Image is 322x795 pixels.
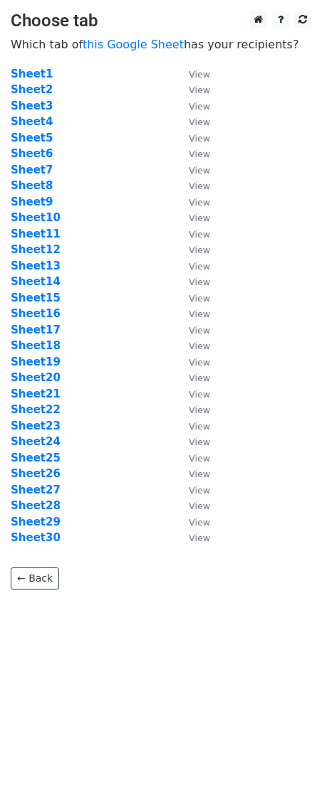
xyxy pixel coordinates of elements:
[11,371,61,384] a: Sheet20
[11,275,61,288] a: Sheet14
[189,533,210,543] small: View
[189,117,210,127] small: View
[175,132,210,144] a: View
[175,499,210,512] a: View
[189,501,210,511] small: View
[11,243,61,256] a: Sheet12
[11,420,61,432] a: Sheet23
[175,100,210,112] a: View
[189,165,210,176] small: View
[189,197,210,208] small: View
[11,211,61,224] a: Sheet10
[175,388,210,400] a: View
[175,243,210,256] a: View
[189,357,210,368] small: View
[11,516,61,528] a: Sheet29
[175,452,210,464] a: View
[189,517,210,528] small: View
[189,437,210,447] small: View
[11,567,59,589] a: ← Back
[189,341,210,351] small: View
[175,196,210,208] a: View
[175,275,210,288] a: View
[175,435,210,448] a: View
[175,484,210,496] a: View
[11,339,61,352] a: Sheet18
[175,179,210,192] a: View
[175,68,210,80] a: View
[175,467,210,480] a: View
[189,405,210,415] small: View
[189,453,210,464] small: View
[11,83,53,96] a: Sheet2
[11,68,53,80] a: Sheet1
[11,37,311,52] p: Which tab of has your recipients?
[175,403,210,416] a: View
[189,69,210,80] small: View
[11,260,61,272] a: Sheet13
[189,469,210,479] small: View
[11,147,53,160] a: Sheet6
[175,307,210,320] a: View
[11,356,61,368] a: Sheet19
[189,229,210,240] small: View
[11,467,61,480] strong: Sheet26
[189,325,210,336] small: View
[11,499,61,512] a: Sheet28
[175,115,210,128] a: View
[189,421,210,432] small: View
[11,324,61,336] a: Sheet17
[11,11,311,31] h3: Choose tab
[175,260,210,272] a: View
[11,115,53,128] a: Sheet4
[175,531,210,544] a: View
[189,213,210,223] small: View
[11,228,61,240] a: Sheet11
[175,420,210,432] a: View
[175,292,210,304] a: View
[189,85,210,95] small: View
[189,181,210,191] small: View
[175,371,210,384] a: View
[175,147,210,160] a: View
[83,38,184,51] a: this Google Sheet
[11,196,53,208] a: Sheet9
[189,485,210,496] small: View
[11,435,61,448] strong: Sheet24
[175,356,210,368] a: View
[189,389,210,400] small: View
[175,339,210,352] a: View
[11,403,61,416] a: Sheet22
[11,179,53,192] strong: Sheet8
[175,164,210,176] a: View
[175,211,210,224] a: View
[11,100,53,112] a: Sheet3
[11,484,61,496] a: Sheet27
[189,245,210,255] small: View
[189,293,210,304] small: View
[175,228,210,240] a: View
[11,388,61,400] a: Sheet21
[189,101,210,112] small: View
[189,149,210,159] small: View
[11,132,53,144] strong: Sheet5
[189,277,210,287] small: View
